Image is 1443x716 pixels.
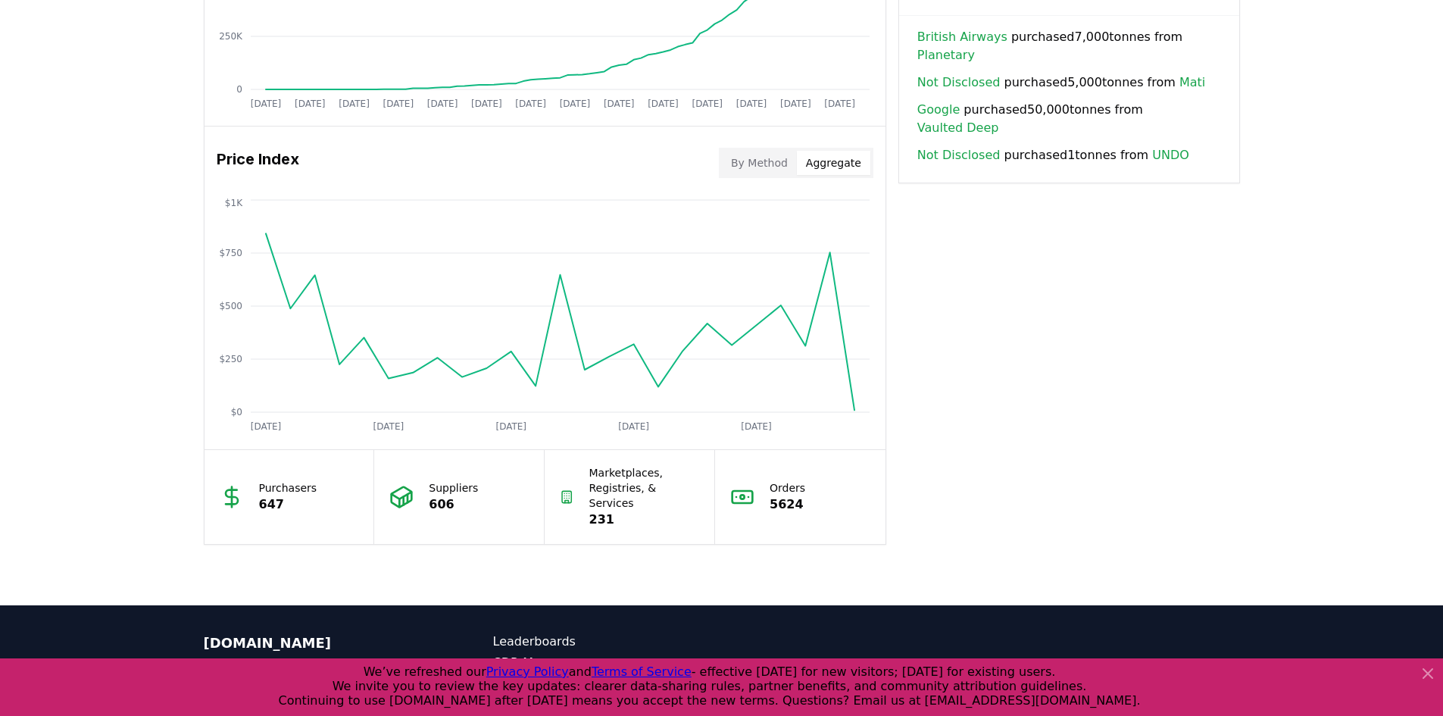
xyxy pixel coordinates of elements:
[917,46,975,64] a: Planetary
[559,98,590,109] tspan: [DATE]
[917,119,999,137] a: Vaulted Deep
[917,101,960,119] a: Google
[426,98,458,109] tspan: [DATE]
[219,301,242,311] tspan: $500
[471,98,502,109] tspan: [DATE]
[722,151,797,175] button: By Method
[917,73,1001,92] a: Not Disclosed
[917,28,1007,46] a: British Airways
[603,98,634,109] tspan: [DATE]
[618,421,649,432] tspan: [DATE]
[692,98,723,109] tspan: [DATE]
[770,480,805,496] p: Orders
[493,633,722,651] a: Leaderboards
[429,480,478,496] p: Suppliers
[230,407,242,417] tspan: $0
[495,421,526,432] tspan: [DATE]
[917,146,1001,164] a: Not Disclosed
[917,28,1221,64] span: purchased 7,000 tonnes from
[250,98,281,109] tspan: [DATE]
[259,480,317,496] p: Purchasers
[589,465,700,511] p: Marketplaces, Registries, & Services
[1152,146,1189,164] a: UNDO
[217,148,299,178] h3: Price Index
[250,421,281,432] tspan: [DATE]
[824,98,855,109] tspan: [DATE]
[493,654,722,672] a: CDR Map
[259,496,317,514] p: 647
[429,496,478,514] p: 606
[589,511,700,529] p: 231
[219,354,242,364] tspan: $250
[741,421,772,432] tspan: [DATE]
[204,633,433,654] p: [DOMAIN_NAME]
[780,98,811,109] tspan: [DATE]
[236,84,242,95] tspan: 0
[1179,73,1205,92] a: Mati
[294,98,325,109] tspan: [DATE]
[917,73,1205,92] span: purchased 5,000 tonnes from
[797,151,870,175] button: Aggregate
[339,98,370,109] tspan: [DATE]
[383,98,414,109] tspan: [DATE]
[648,98,679,109] tspan: [DATE]
[219,31,243,42] tspan: 250K
[770,496,805,514] p: 5624
[515,98,546,109] tspan: [DATE]
[917,101,1221,137] span: purchased 50,000 tonnes from
[219,248,242,258] tspan: $750
[917,146,1189,164] span: purchased 1 tonnes from
[224,198,242,208] tspan: $1K
[373,421,404,432] tspan: [DATE]
[736,98,767,109] tspan: [DATE]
